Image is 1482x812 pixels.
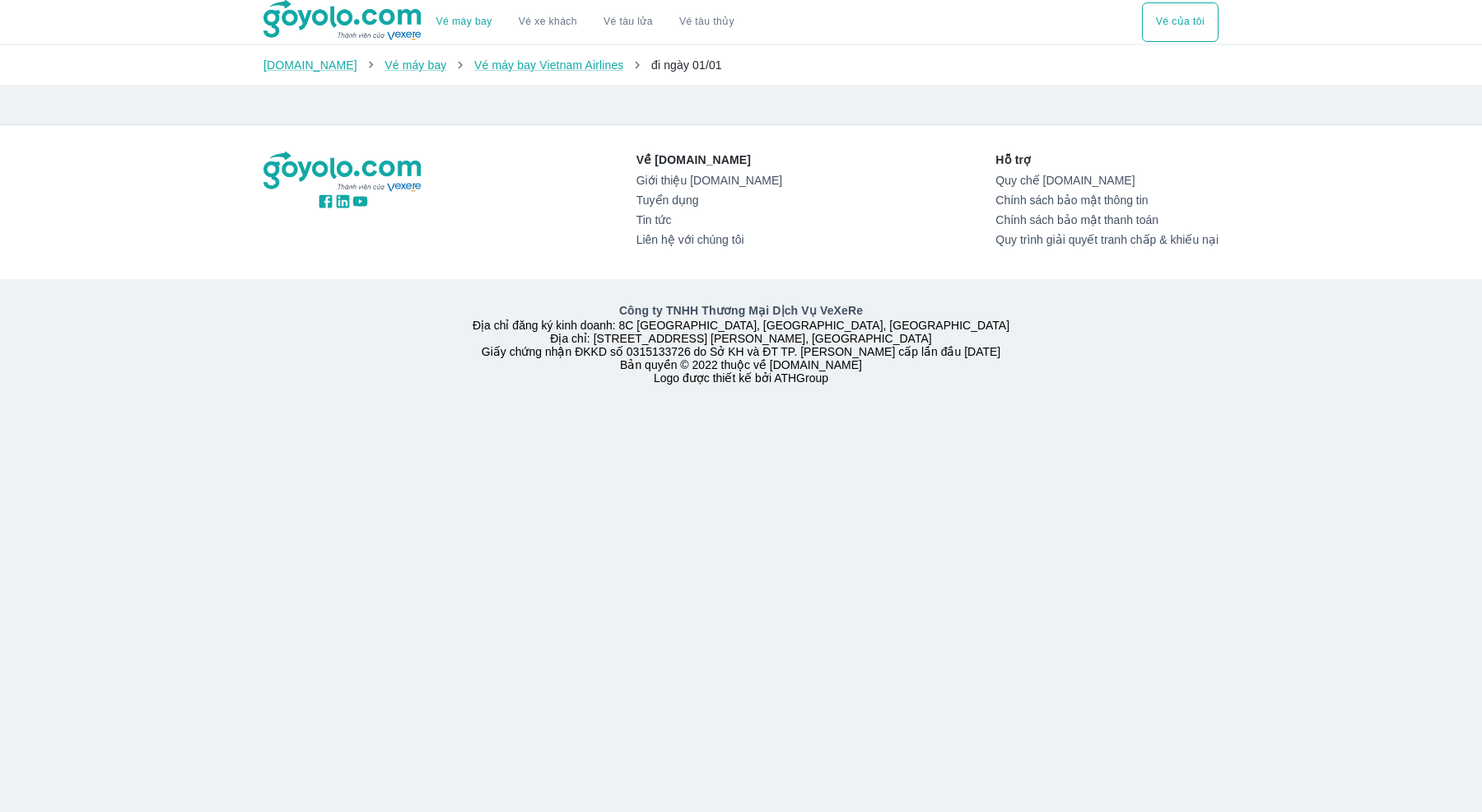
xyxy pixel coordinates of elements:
nav: breadcrumb [263,57,1219,73]
a: Vé xe khách [519,16,577,28]
div: choose transportation mode [1142,2,1219,42]
p: Về [DOMAIN_NAME] [636,152,782,168]
div: Địa chỉ đăng ký kinh doanh: 8C [GEOGRAPHIC_DATA], [GEOGRAPHIC_DATA], [GEOGRAPHIC_DATA] Địa chỉ: [... [254,302,1228,385]
a: Giới thiệu [DOMAIN_NAME] [636,174,782,187]
a: Chính sách bảo mật thông tin [995,194,1219,207]
span: đi ngày 01/01 [651,58,722,72]
a: Liên hệ với chúng tôi [636,233,782,246]
img: logo [263,152,423,193]
a: Quy trình giải quyết tranh chấp & khiếu nại [995,233,1219,246]
a: Tuyển dụng [636,194,782,207]
button: Vé tàu thủy [666,2,748,42]
div: choose transportation mode [423,2,748,42]
a: Vé tàu lửa [590,2,666,42]
a: [DOMAIN_NAME] [263,58,357,72]
button: Vé của tôi [1142,2,1219,42]
a: Vé máy bay [436,16,492,28]
p: Hỗ trợ [995,152,1219,168]
a: Vé máy bay Vietnam Airlines [474,58,624,72]
a: Quy chế [DOMAIN_NAME] [995,174,1219,187]
a: Tin tức [636,213,782,226]
a: Chính sách bảo mật thanh toán [995,213,1219,226]
p: Công ty TNHH Thương Mại Dịch Vụ VeXeRe [267,302,1215,319]
a: Vé máy bay [384,58,446,72]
